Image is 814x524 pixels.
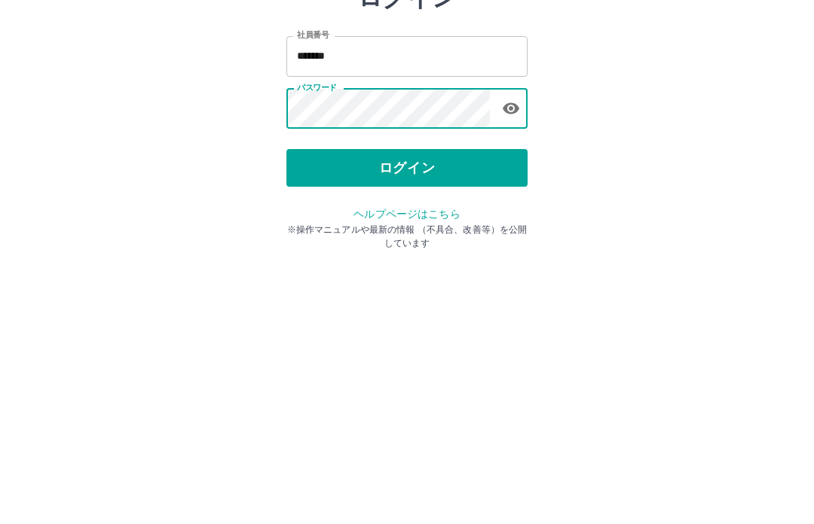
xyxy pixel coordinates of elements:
[297,141,329,152] label: 社員番号
[297,193,337,205] label: パスワード
[358,95,457,123] h2: ログイン
[286,260,528,298] button: ログイン
[286,334,528,361] p: ※操作マニュアルや最新の情報 （不具合、改善等）を公開しています
[353,319,460,331] a: ヘルプページはこちら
